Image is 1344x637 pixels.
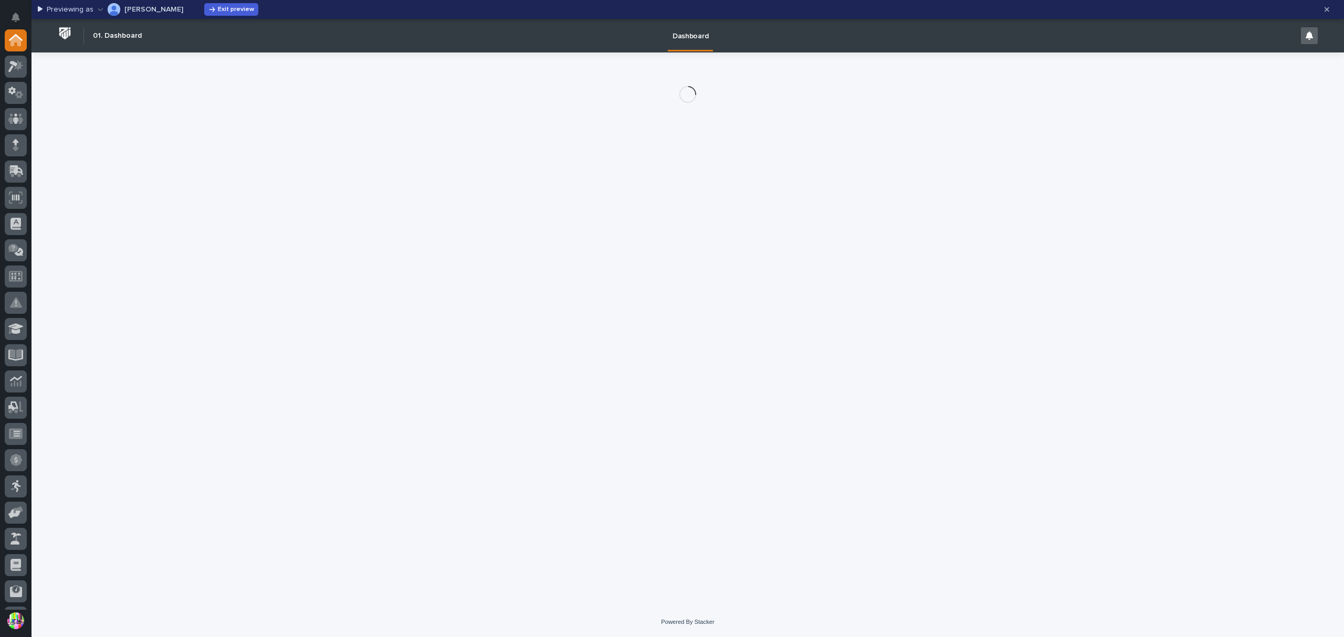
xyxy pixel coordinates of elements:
button: Spenser Yoder[PERSON_NAME] [98,1,183,18]
button: users-avatar [5,610,27,632]
p: Dashboard [673,19,708,41]
p: Previewing as [47,5,93,14]
div: Notifications [13,13,27,29]
button: Exit preview [204,3,258,16]
p: [PERSON_NAME] [124,6,183,13]
img: Spenser Yoder [108,3,120,16]
a: Workspace Logo [52,18,77,53]
img: Workspace Logo [55,24,75,43]
a: Dashboard [668,19,713,50]
a: Powered By Stacker [661,619,714,625]
button: Notifications [5,6,27,28]
h2: 01. Dashboard [93,31,142,40]
span: Exit preview [218,6,254,13]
